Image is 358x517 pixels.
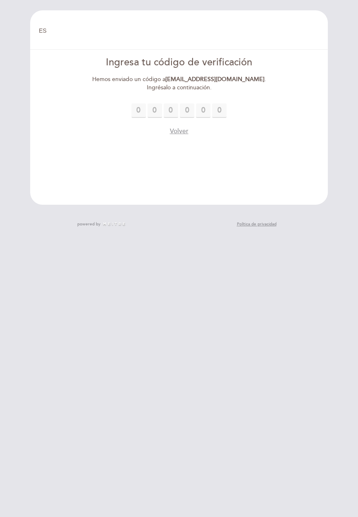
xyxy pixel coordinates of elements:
[77,221,100,227] span: powered by
[196,103,210,118] input: 0
[164,103,178,118] input: 0
[131,103,146,118] input: 0
[212,103,227,118] input: 0
[77,221,126,227] a: powered by
[103,222,126,226] img: MEITRE
[237,221,277,227] a: Política de privacidad
[148,103,162,118] input: 0
[165,76,265,83] strong: [EMAIL_ADDRESS][DOMAIN_NAME]
[90,55,267,69] div: Ingresa tu código de verificación
[180,103,194,118] input: 0
[170,127,189,136] button: Volver
[90,75,267,92] div: Hemos enviado un código a . Ingrésalo a continuación.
